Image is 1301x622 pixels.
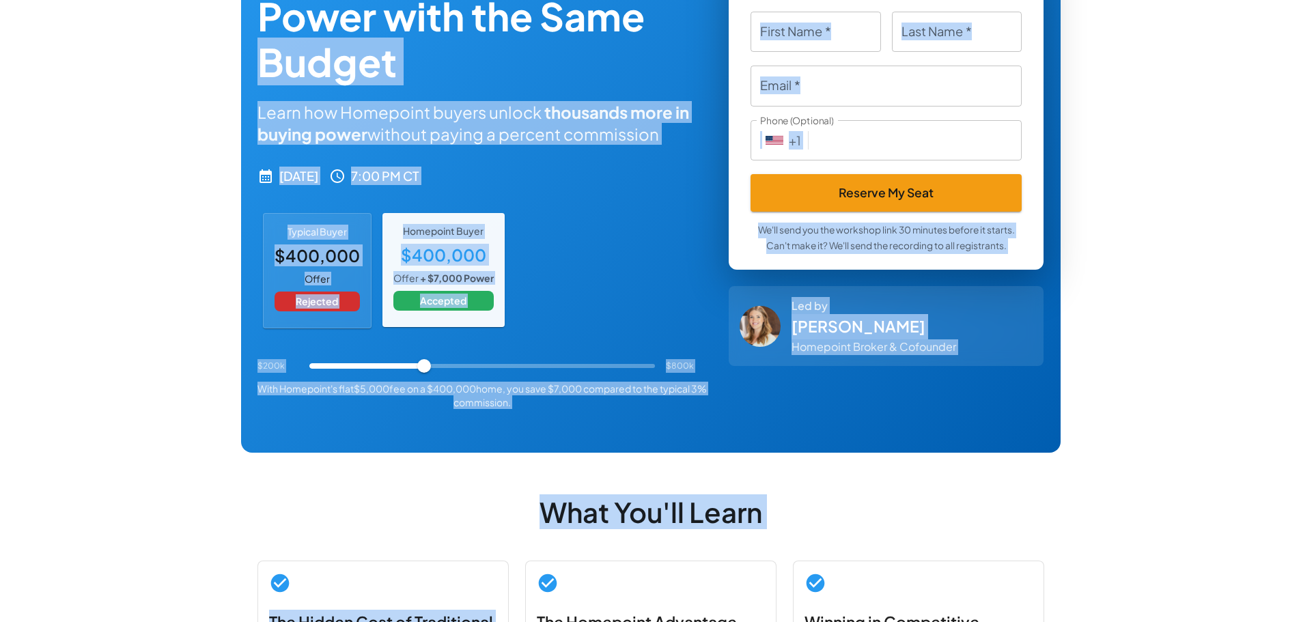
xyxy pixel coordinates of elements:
p: Offer [275,272,360,285]
h6: [PERSON_NAME] [792,314,956,339]
h6: Homepoint Buyer [393,224,494,239]
span: We'll send you the workshop link 30 minutes before it starts. Can't make it? We'll send the recor... [751,223,1022,254]
img: Caroline_Headshot.jpg [740,306,781,347]
h5: $400,000 [275,244,360,266]
h3: What You'll Learn [257,496,1044,528]
p: 7:00 PM CT [351,167,419,185]
div: Rejected [275,292,360,311]
p: Offer [393,271,494,285]
h5: Learn how Homepoint buyers unlock without paying a percent commission [257,101,708,145]
p: Homepoint Broker & Cofounder [792,339,956,355]
span: $800k [666,359,707,373]
p: [DATE] [279,167,318,185]
h6: Led by [792,297,956,314]
p: With Homepoint's flat $5,000 fee on a $400,000 home, you save $7,000 compared to the typical 3% c... [257,382,708,409]
div: Accepted [393,291,494,311]
button: Reserve My Seat [751,174,1022,212]
b: + $7,000 Power [420,272,494,284]
label: Phone (Optional) [760,114,833,128]
span: $200k [257,359,298,373]
h6: Typical Buyer [275,225,360,240]
strong: thousands more in buying power [257,102,689,144]
h5: $400,000 [393,244,494,266]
